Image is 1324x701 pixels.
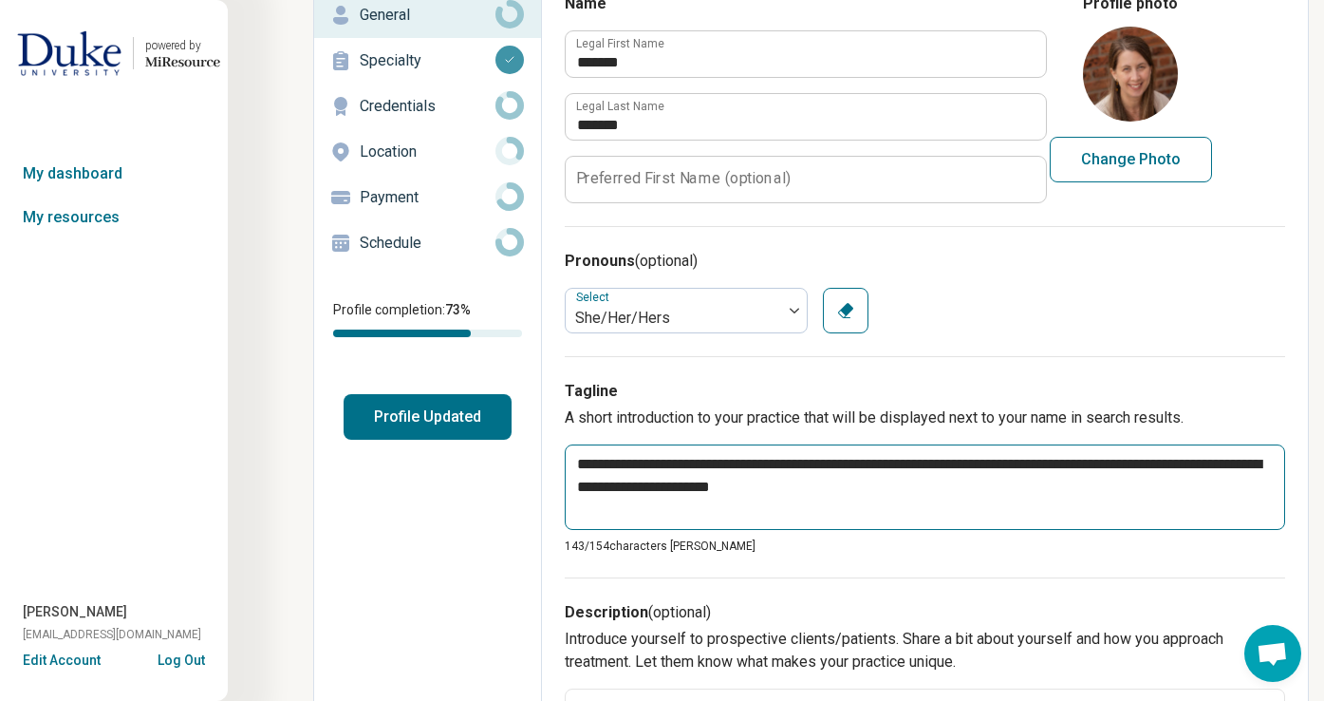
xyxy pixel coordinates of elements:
[8,30,220,76] a: Duke Universitypowered by
[648,603,711,621] span: (optional)
[314,38,541,84] a: Specialty
[333,330,522,337] div: Profile completion
[360,95,495,118] p: Credentials
[565,407,1285,429] p: A short introduction to your practice that will be displayed next to your name in search results.
[1244,625,1301,682] div: Open chat
[344,394,512,440] button: Profile Updated
[1050,137,1212,182] button: Change Photo
[576,101,664,112] label: Legal Last Name
[314,129,541,175] a: Location
[314,289,541,349] div: Profile completion:
[158,651,205,666] button: Log Out
[360,232,495,255] p: Schedule
[565,380,1285,403] h3: Tagline
[360,186,495,209] p: Payment
[445,302,471,317] span: 73 %
[17,30,121,76] img: Duke University
[314,84,541,129] a: Credentials
[635,252,698,270] span: (optional)
[565,601,1285,624] h3: Description
[360,141,495,163] p: Location
[575,307,773,330] div: She/Her/Hers
[565,250,1285,273] h3: Pronouns
[23,602,127,622] span: [PERSON_NAME]
[565,628,1285,673] p: Introduce yourself to prospective clients/patients. Share a bit about yourself and how you approa...
[145,37,220,54] div: powered by
[360,49,495,72] p: Specialty
[23,651,101,671] button: Edit Account
[360,4,495,27] p: General
[565,538,1285,555] p: 143/ 154 characters [PERSON_NAME]
[576,291,613,304] label: Select
[314,175,541,220] a: Payment
[576,38,664,49] label: Legal First Name
[576,171,791,186] label: Preferred First Name (optional)
[1083,27,1178,122] img: avatar image
[23,626,201,643] span: [EMAIL_ADDRESS][DOMAIN_NAME]
[314,220,541,266] a: Schedule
